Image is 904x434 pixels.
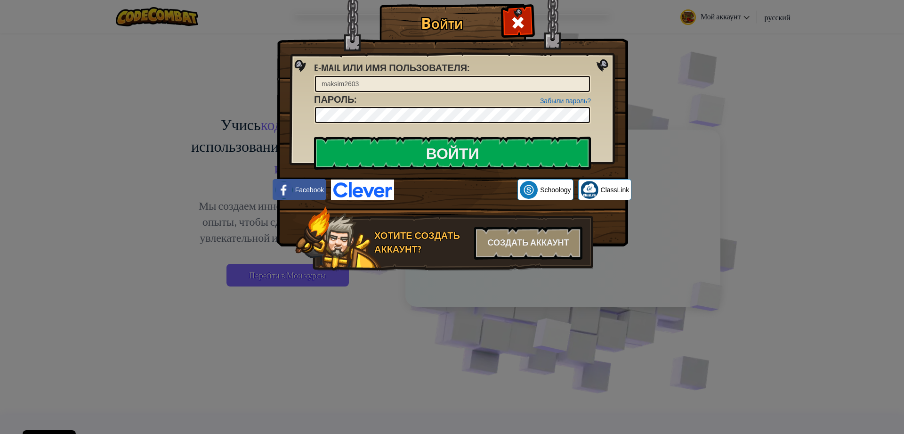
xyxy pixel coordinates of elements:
[314,61,469,75] label: :
[314,137,591,170] input: Войти
[382,15,502,31] h1: Войти
[314,93,356,106] label: :
[540,185,571,195] span: Schoology
[314,61,467,74] span: E-mail или имя пользователя
[601,185,630,195] span: ClassLink
[474,227,582,260] div: Создать аккаунт
[314,93,354,106] span: Пароль
[275,181,293,199] img: facebook_small.png
[295,185,324,195] span: Facebook
[540,97,591,105] a: Забыли пароль?
[374,229,468,256] div: Хотите создать аккаунт?
[394,180,517,200] iframe: Кнопка "Войти с аккаунтом Google"
[581,181,598,199] img: classlink-logo-small.png
[520,181,538,199] img: schoology.png
[331,180,394,200] img: clever-logo-blue.png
